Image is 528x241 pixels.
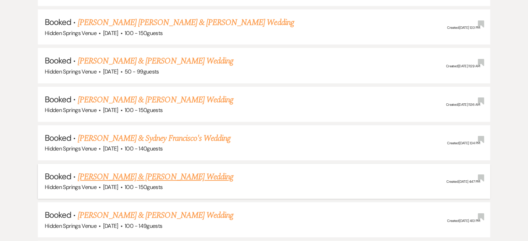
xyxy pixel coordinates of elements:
span: 100 - 140 guests [125,145,162,152]
span: [DATE] [103,222,118,230]
span: 100 - 150 guests [125,29,162,37]
a: [PERSON_NAME] & [PERSON_NAME] Wedding [78,55,233,67]
span: 50 - 99 guests [125,68,159,75]
span: Booked [45,55,71,66]
span: Hidden Springs Venue [45,145,97,152]
span: Booked [45,17,71,27]
span: Created: [DATE] 4:13 PM [447,218,480,223]
span: [DATE] [103,68,118,75]
span: 100 - 150 guests [125,183,162,191]
span: Created: [DATE] 1:34 PM [447,141,480,145]
span: [DATE] [103,183,118,191]
a: [PERSON_NAME] & Sydney Francisco's Wedding [78,132,231,145]
span: [DATE] [103,106,118,114]
span: Hidden Springs Venue [45,183,97,191]
span: Created: [DATE] 11:36 AM [446,102,480,107]
span: Booked [45,94,71,105]
span: 100 - 149 guests [125,222,162,230]
span: Hidden Springs Venue [45,222,97,230]
a: [PERSON_NAME] [PERSON_NAME] & [PERSON_NAME] Wedding [78,16,294,29]
span: Created: [DATE] 4:47 PM [446,180,480,184]
span: Created: [DATE] 11:29 AM [446,64,480,68]
span: Hidden Springs Venue [45,68,97,75]
span: Hidden Springs Venue [45,106,97,114]
a: [PERSON_NAME] & [PERSON_NAME] Wedding [78,94,233,106]
span: Booked [45,132,71,143]
a: [PERSON_NAME] & [PERSON_NAME] Wedding [78,171,233,183]
span: [DATE] [103,29,118,37]
a: [PERSON_NAME] & [PERSON_NAME] Wedding [78,209,233,222]
span: Booked [45,209,71,220]
span: Hidden Springs Venue [45,29,97,37]
span: 100 - 150 guests [125,106,162,114]
span: Booked [45,171,71,182]
span: [DATE] [103,145,118,152]
span: Created: [DATE] 1:33 PM [447,25,480,30]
